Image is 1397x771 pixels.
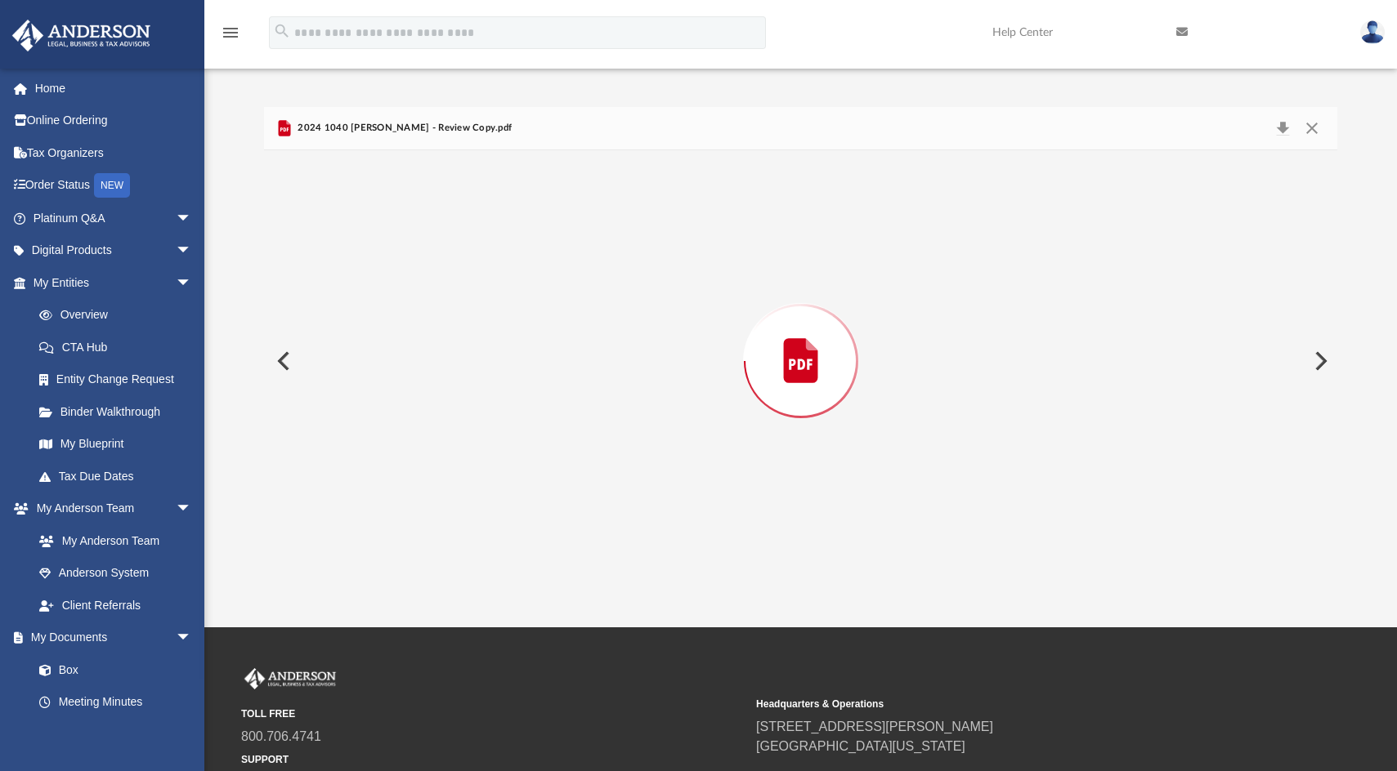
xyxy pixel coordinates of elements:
[11,169,217,203] a: Order StatusNEW
[756,720,993,733] a: [STREET_ADDRESS][PERSON_NAME]
[11,266,217,299] a: My Entitiesarrow_drop_down
[1268,117,1297,140] button: Download
[23,363,217,396] a: Entity Change Request
[11,105,217,137] a: Online Ordering
[176,492,208,526] span: arrow_drop_down
[241,668,339,689] img: Anderson Advisors Platinum Portal
[241,752,745,767] small: SUPPORT
[221,23,240,42] i: menu
[1301,338,1337,384] button: Next File
[11,492,208,525] a: My Anderson Teamarrow_drop_down
[176,202,208,235] span: arrow_drop_down
[11,72,217,105] a: Home
[23,299,217,332] a: Overview
[264,338,300,384] button: Previous File
[241,706,745,721] small: TOLL FREE
[23,428,208,461] a: My Blueprint
[1360,20,1385,44] img: User Pic
[264,107,1337,572] div: Preview
[1297,117,1327,140] button: Close
[11,622,208,654] a: My Documentsarrow_drop_down
[11,202,217,234] a: Platinum Q&Aarrow_drop_down
[7,20,155,51] img: Anderson Advisors Platinum Portal
[176,622,208,655] span: arrow_drop_down
[176,234,208,268] span: arrow_drop_down
[241,729,321,743] a: 800.706.4741
[94,173,130,198] div: NEW
[756,697,1260,711] small: Headquarters & Operations
[23,557,208,590] a: Anderson System
[11,234,217,267] a: Digital Productsarrow_drop_down
[23,524,200,557] a: My Anderson Team
[176,266,208,300] span: arrow_drop_down
[23,395,217,428] a: Binder Walkthrough
[23,589,208,622] a: Client Referrals
[221,31,240,42] a: menu
[11,136,217,169] a: Tax Organizers
[23,331,217,363] a: CTA Hub
[23,686,208,719] a: Meeting Minutes
[756,739,965,753] a: [GEOGRAPHIC_DATA][US_STATE]
[273,22,291,40] i: search
[23,460,217,492] a: Tax Due Dates
[23,653,200,686] a: Box
[294,121,512,136] span: 2024 1040 [PERSON_NAME] - Review Copy.pdf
